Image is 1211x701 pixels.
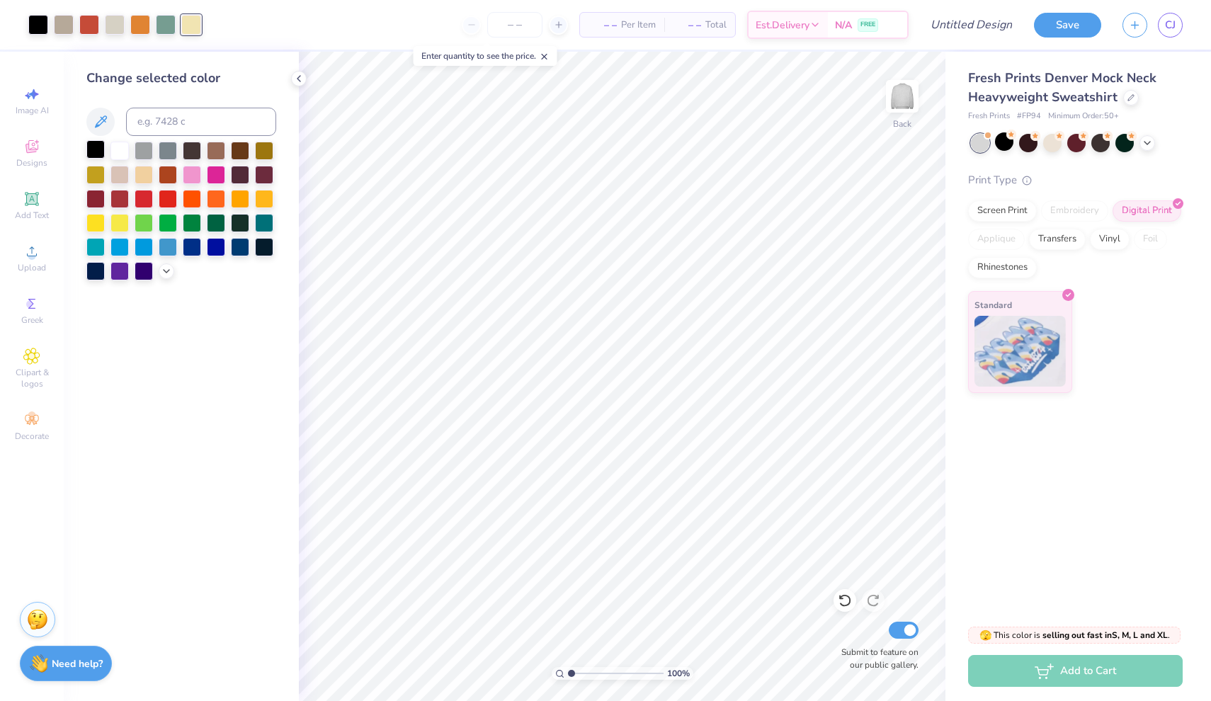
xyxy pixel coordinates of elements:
[487,12,542,38] input: – –
[414,46,557,66] div: Enter quantity to see the price.
[16,105,49,116] span: Image AI
[1158,13,1183,38] a: CJ
[18,262,46,273] span: Upload
[974,297,1012,312] span: Standard
[86,69,276,88] div: Change selected color
[589,18,617,33] span: – –
[1034,13,1101,38] button: Save
[860,20,875,30] span: FREE
[968,229,1025,250] div: Applique
[1113,200,1181,222] div: Digital Print
[919,11,1023,39] input: Untitled Design
[968,257,1037,278] div: Rhinestones
[1017,110,1041,122] span: # FP94
[1029,229,1086,250] div: Transfers
[968,69,1156,106] span: Fresh Prints Denver Mock Neck Heavyweight Sweatshirt
[21,314,43,326] span: Greek
[15,431,49,442] span: Decorate
[888,82,916,110] img: Back
[893,118,911,130] div: Back
[1090,229,1130,250] div: Vinyl
[52,657,103,671] strong: Need help?
[979,629,1170,642] span: This color is .
[1042,629,1168,641] strong: selling out fast in S, M, L and XL
[968,200,1037,222] div: Screen Print
[705,18,727,33] span: Total
[835,18,852,33] span: N/A
[15,210,49,221] span: Add Text
[968,172,1183,188] div: Print Type
[1165,17,1176,33] span: CJ
[16,157,47,169] span: Designs
[979,629,991,642] span: 🫣
[126,108,276,136] input: e.g. 7428 c
[1041,200,1108,222] div: Embroidery
[756,18,809,33] span: Est. Delivery
[1048,110,1119,122] span: Minimum Order: 50 +
[621,18,656,33] span: Per Item
[1134,229,1167,250] div: Foil
[7,367,57,389] span: Clipart & logos
[974,316,1066,387] img: Standard
[673,18,701,33] span: – –
[667,667,690,680] span: 100 %
[968,110,1010,122] span: Fresh Prints
[834,646,919,671] label: Submit to feature on our public gallery.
